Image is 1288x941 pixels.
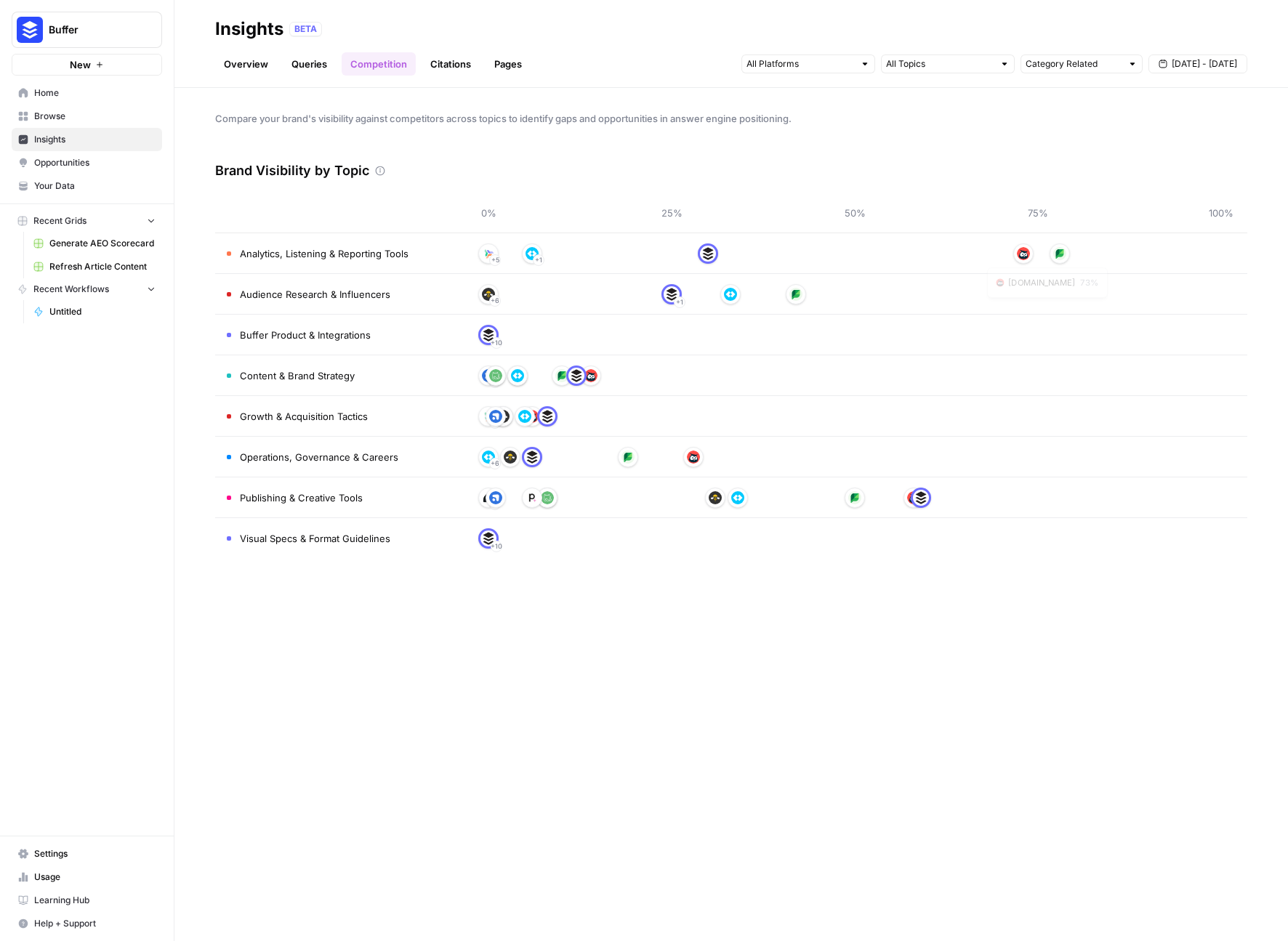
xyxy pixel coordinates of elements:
[1017,247,1030,260] img: d3o86dh9e5t52ugdlebkfaguyzqk
[491,253,499,267] span: + 5
[283,52,336,76] a: Queries
[17,17,43,43] img: Buffer Logo
[687,451,700,464] img: d3o86dh9e5t52ugdlebkfaguyzqk
[482,491,495,504] img: gjr9rvg233pkgy5fzk0tyszwu3ch
[504,451,517,464] img: mb1t2d9u38kiznr3u7caq1lqfsvd
[555,369,568,382] img: 4onplfa4c41vb42kg4mbazxxmfki
[215,52,277,76] a: Overview
[570,369,583,382] img: cshlsokdl6dyfr8bsio1eab8vmxt
[240,409,368,424] span: Growth & Acquisition Tactics
[535,253,542,267] span: + 1
[701,247,715,260] img: cshlsokdl6dyfr8bsio1eab8vmxt
[34,179,156,193] span: Your Data
[33,214,86,227] span: Recent Grids
[541,491,554,504] img: 2gudg7x3jy6kdp1qgboo3374vfkb
[12,865,162,889] a: Usage
[240,368,355,383] span: Content & Brand Strategy
[289,22,322,36] div: BETA
[12,151,162,174] a: Opportunities
[34,894,156,907] span: Learning Hub
[709,491,722,504] img: mb1t2d9u38kiznr3u7caq1lqfsvd
[731,491,744,504] img: y7aogpycgqgftgr3z9exmtd1oo6j
[12,105,162,128] a: Browse
[12,128,162,151] a: Insights
[526,491,539,504] img: 1xeloo5oa47w4xyofrdbh2mgmwc2
[486,52,531,76] a: Pages
[240,328,371,342] span: Buffer Product & Integrations
[34,156,156,169] span: Opportunities
[482,410,495,423] img: wgfroqg7n8lt08le2y7udvb4ka88
[482,288,495,301] img: mb1t2d9u38kiznr3u7caq1lqfsvd
[482,532,495,545] img: cshlsokdl6dyfr8bsio1eab8vmxt
[491,294,499,308] span: + 6
[482,247,495,260] img: wgfroqg7n8lt08le2y7udvb4ka88
[489,369,502,382] img: 2gudg7x3jy6kdp1qgboo3374vfkb
[12,210,162,232] button: Recent Grids
[1026,57,1122,71] input: Category Related
[49,237,156,250] span: Generate AEO Scorecard
[1053,247,1066,260] img: 4onplfa4c41vb42kg4mbazxxmfki
[789,288,802,301] img: 4onplfa4c41vb42kg4mbazxxmfki
[34,871,156,884] span: Usage
[914,491,927,504] img: cshlsokdl6dyfr8bsio1eab8vmxt
[657,206,686,220] span: 25%
[848,491,861,504] img: 4onplfa4c41vb42kg4mbazxxmfki
[70,57,91,72] span: New
[27,255,162,278] a: Refresh Article Content
[526,247,539,260] img: y7aogpycgqgftgr3z9exmtd1oo6j
[12,54,162,76] button: New
[34,110,156,123] span: Browse
[526,451,539,464] img: cshlsokdl6dyfr8bsio1eab8vmxt
[511,369,524,382] img: y7aogpycgqgftgr3z9exmtd1oo6j
[584,369,597,382] img: d3o86dh9e5t52ugdlebkfaguyzqk
[489,410,502,423] img: c5oc2kojvmfndu2h8uue2p278261
[215,17,283,41] div: Insights
[12,889,162,912] a: Learning Hub
[482,451,495,464] img: y7aogpycgqgftgr3z9exmtd1oo6j
[886,57,994,71] input: All Topics
[907,491,920,504] img: d3o86dh9e5t52ugdlebkfaguyzqk
[240,246,408,261] span: Analytics, Listening & Reporting Tools
[482,369,495,382] img: c5oc2kojvmfndu2h8uue2p278261
[240,531,390,546] span: Visual Specs & Format Guidelines
[541,410,554,423] img: cshlsokdl6dyfr8bsio1eab8vmxt
[489,491,502,504] img: c5oc2kojvmfndu2h8uue2p278261
[491,456,499,471] span: + 6
[27,300,162,323] a: Untitled
[482,328,495,342] img: cshlsokdl6dyfr8bsio1eab8vmxt
[215,111,1247,126] span: Compare your brand's visibility against competitors across topics to identify gaps and opportunit...
[491,336,502,350] span: + 10
[1023,206,1052,220] span: 75%
[676,295,683,310] span: + 1
[34,133,156,146] span: Insights
[12,12,162,48] button: Workspace: Buffer
[49,260,156,273] span: Refresh Article Content
[49,23,137,37] span: Buffer
[240,287,390,302] span: Audience Research & Influencers
[665,288,678,301] img: cshlsokdl6dyfr8bsio1eab8vmxt
[34,917,156,930] span: Help + Support
[12,81,162,105] a: Home
[474,206,503,220] span: 0%
[34,86,156,100] span: Home
[1148,54,1247,73] button: [DATE] - [DATE]
[27,232,162,255] a: Generate AEO Scorecard
[724,288,737,301] img: y7aogpycgqgftgr3z9exmtd1oo6j
[342,52,416,76] a: Competition
[12,278,162,300] button: Recent Workflows
[1207,206,1236,220] span: 100%
[12,912,162,935] button: Help + Support
[33,283,109,296] span: Recent Workflows
[34,847,156,860] span: Settings
[621,451,635,464] img: 4onplfa4c41vb42kg4mbazxxmfki
[49,305,156,318] span: Untitled
[12,174,162,198] a: Your Data
[12,842,162,865] a: Settings
[422,52,480,76] a: Citations
[1172,57,1237,70] span: [DATE] - [DATE]
[746,57,854,71] input: All Platforms
[840,206,869,220] span: 50%
[240,490,363,505] span: Publishing & Creative Tools
[215,161,369,181] h3: Brand Visibility by Topic
[518,410,531,423] img: y7aogpycgqgftgr3z9exmtd1oo6j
